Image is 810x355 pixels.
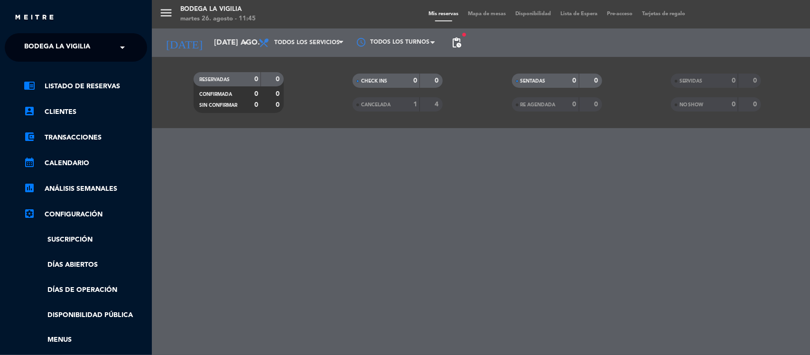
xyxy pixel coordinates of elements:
a: account_balance_walletTransacciones [24,132,147,143]
a: Configuración [24,209,147,220]
a: Menus [24,335,147,346]
i: chrome_reader_mode [24,80,35,91]
a: Suscripción [24,234,147,245]
i: calendar_month [24,157,35,168]
a: calendar_monthCalendario [24,158,147,169]
a: assessmentANÁLISIS SEMANALES [24,183,147,195]
i: account_balance_wallet [24,131,35,142]
a: Días abiertos [24,260,147,271]
i: account_box [24,105,35,117]
img: MEITRE [14,14,55,21]
a: account_boxClientes [24,106,147,118]
i: settings_applications [24,208,35,219]
a: Disponibilidad pública [24,310,147,321]
a: Días de Operación [24,285,147,296]
i: assessment [24,182,35,194]
span: pending_actions [451,37,462,48]
span: fiber_manual_record [461,32,467,37]
a: chrome_reader_modeListado de Reservas [24,81,147,92]
span: Bodega La Vigilia [24,37,90,57]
